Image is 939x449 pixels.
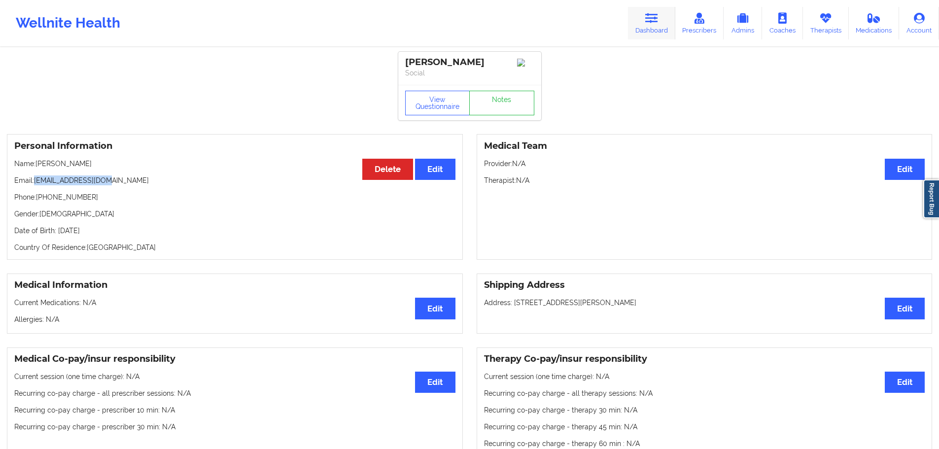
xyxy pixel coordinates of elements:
p: Email: [EMAIL_ADDRESS][DOMAIN_NAME] [14,175,455,185]
h3: Medical Co-pay/insur responsibility [14,353,455,365]
p: Current Medications: N/A [14,298,455,308]
a: Account [899,7,939,39]
h3: Medical Team [484,140,925,152]
button: Edit [415,372,455,393]
h3: Medical Information [14,279,455,291]
h3: Shipping Address [484,279,925,291]
p: Recurring co-pay charge - prescriber 30 min : N/A [14,422,455,432]
h3: Therapy Co-pay/insur responsibility [484,353,925,365]
p: Therapist: N/A [484,175,925,185]
button: Edit [415,298,455,319]
p: Recurring co-pay charge - all therapy sessions : N/A [484,388,925,398]
button: View Questionnaire [405,91,470,115]
p: Recurring co-pay charge - therapy 60 min : N/A [484,439,925,449]
p: Recurring co-pay charge - therapy 45 min : N/A [484,422,925,432]
a: Admins [724,7,762,39]
p: Current session (one time charge): N/A [14,372,455,381]
div: [PERSON_NAME] [405,57,534,68]
p: Recurring co-pay charge - all prescriber sessions : N/A [14,388,455,398]
button: Edit [415,159,455,180]
a: Report Bug [923,179,939,218]
h3: Personal Information [14,140,455,152]
a: Coaches [762,7,803,39]
p: Provider: N/A [484,159,925,169]
a: Therapists [803,7,849,39]
button: Edit [885,298,925,319]
a: Medications [849,7,900,39]
button: Edit [885,372,925,393]
p: Social [405,68,534,78]
p: Date of Birth: [DATE] [14,226,455,236]
p: Address: [STREET_ADDRESS][PERSON_NAME] [484,298,925,308]
img: Image%2Fplaceholer-image.png [517,59,534,67]
a: Prescribers [675,7,724,39]
p: Allergies: N/A [14,314,455,324]
p: Recurring co-pay charge - prescriber 10 min : N/A [14,405,455,415]
a: Notes [469,91,534,115]
p: Phone: [PHONE_NUMBER] [14,192,455,202]
p: Current session (one time charge): N/A [484,372,925,381]
a: Dashboard [628,7,675,39]
button: Delete [362,159,413,180]
p: Country Of Residence: [GEOGRAPHIC_DATA] [14,242,455,252]
button: Edit [885,159,925,180]
p: Name: [PERSON_NAME] [14,159,455,169]
p: Recurring co-pay charge - therapy 30 min : N/A [484,405,925,415]
p: Gender: [DEMOGRAPHIC_DATA] [14,209,455,219]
